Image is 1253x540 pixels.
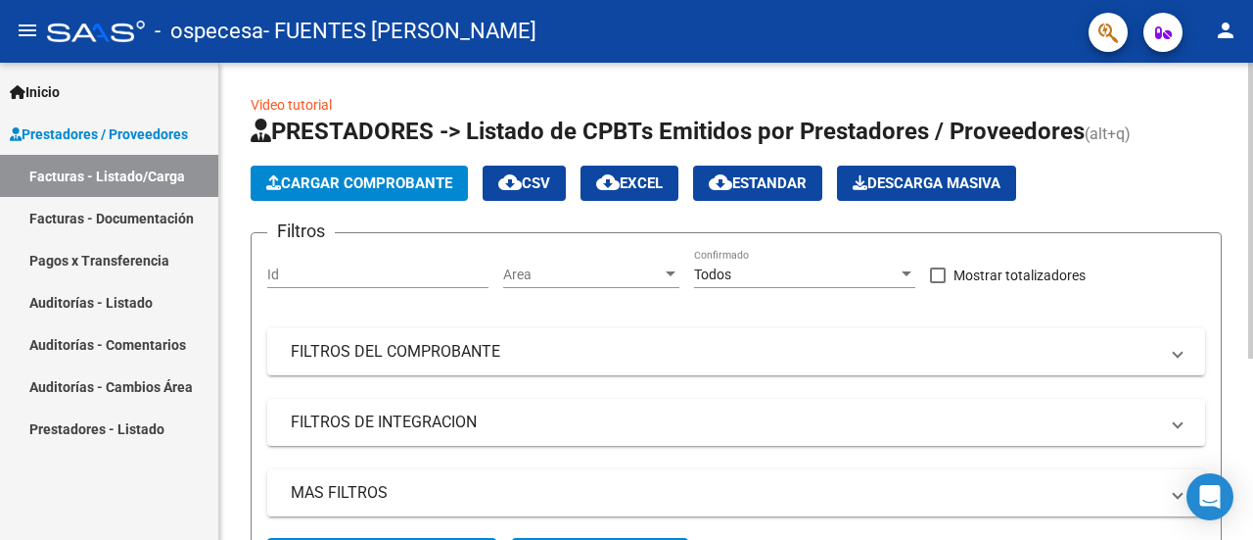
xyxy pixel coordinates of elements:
span: Cargar Comprobante [266,174,452,192]
h3: Filtros [267,218,335,245]
div: Open Intercom Messenger [1186,473,1233,520]
mat-expansion-panel-header: FILTROS DE INTEGRACION [267,399,1205,446]
span: - FUENTES [PERSON_NAME] [263,10,536,53]
mat-icon: person [1214,19,1237,42]
span: Inicio [10,81,60,103]
span: EXCEL [596,174,663,192]
mat-icon: cloud_download [596,171,620,194]
span: Area [503,267,662,283]
mat-icon: menu [16,19,39,42]
app-download-masive: Descarga masiva de comprobantes (adjuntos) [837,166,1016,201]
button: CSV [483,166,566,201]
button: Descarga Masiva [837,166,1016,201]
mat-icon: cloud_download [709,171,732,194]
span: Prestadores / Proveedores [10,123,188,145]
mat-icon: cloud_download [498,171,522,194]
mat-expansion-panel-header: MAS FILTROS [267,469,1205,516]
span: - ospecesa [155,10,263,53]
span: CSV [498,174,550,192]
mat-panel-title: FILTROS DEL COMPROBANTE [291,341,1158,363]
button: EXCEL [580,166,678,201]
a: Video tutorial [251,97,332,113]
span: Todos [694,267,731,282]
span: PRESTADORES -> Listado de CPBTs Emitidos por Prestadores / Proveedores [251,118,1085,145]
span: (alt+q) [1085,124,1131,143]
span: Descarga Masiva [853,174,1000,192]
mat-panel-title: FILTROS DE INTEGRACION [291,412,1158,433]
span: Estandar [709,174,807,192]
mat-panel-title: MAS FILTROS [291,482,1158,504]
mat-expansion-panel-header: FILTROS DEL COMPROBANTE [267,328,1205,375]
button: Estandar [693,166,822,201]
button: Cargar Comprobante [251,166,468,201]
span: Mostrar totalizadores [953,264,1086,287]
